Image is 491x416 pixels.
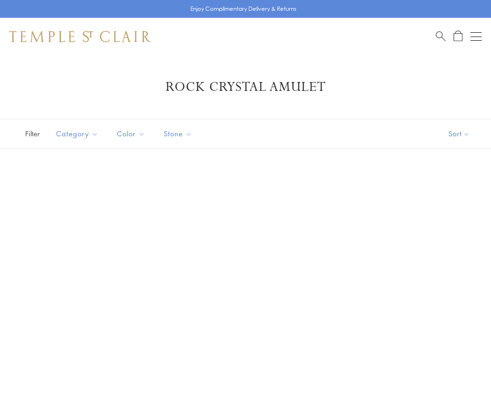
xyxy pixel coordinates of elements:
[470,31,482,42] button: Open navigation
[454,30,462,42] a: Open Shopping Bag
[159,128,199,140] span: Stone
[190,4,296,14] p: Enjoy Complimentary Delivery & Returns
[427,119,491,148] button: Show sort by
[51,128,105,140] span: Category
[49,123,105,144] button: Category
[110,123,152,144] button: Color
[436,30,446,42] a: Search
[9,31,151,42] img: Temple St. Clair
[157,123,199,144] button: Stone
[112,128,152,140] span: Color
[23,79,468,96] h1: Rock Crystal Amulet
